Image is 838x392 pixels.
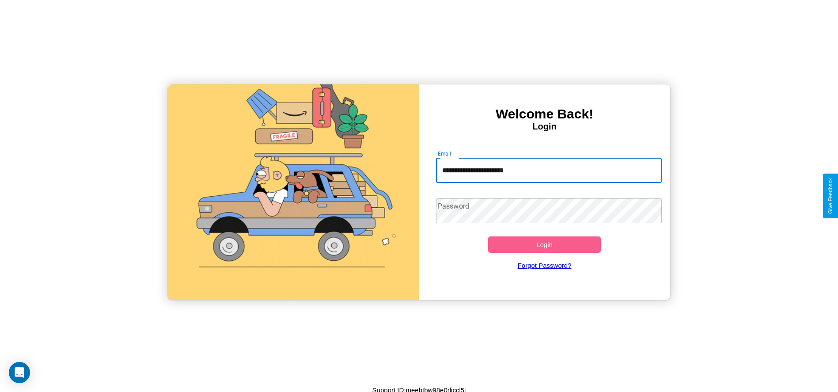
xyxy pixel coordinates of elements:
img: gif [168,84,419,300]
h3: Welcome Back! [419,107,670,122]
a: Forgot Password? [432,253,657,278]
label: Email [438,150,451,157]
button: Login [488,236,601,253]
h4: Login [419,122,670,132]
div: Give Feedback [827,178,834,214]
div: Open Intercom Messenger [9,362,30,383]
